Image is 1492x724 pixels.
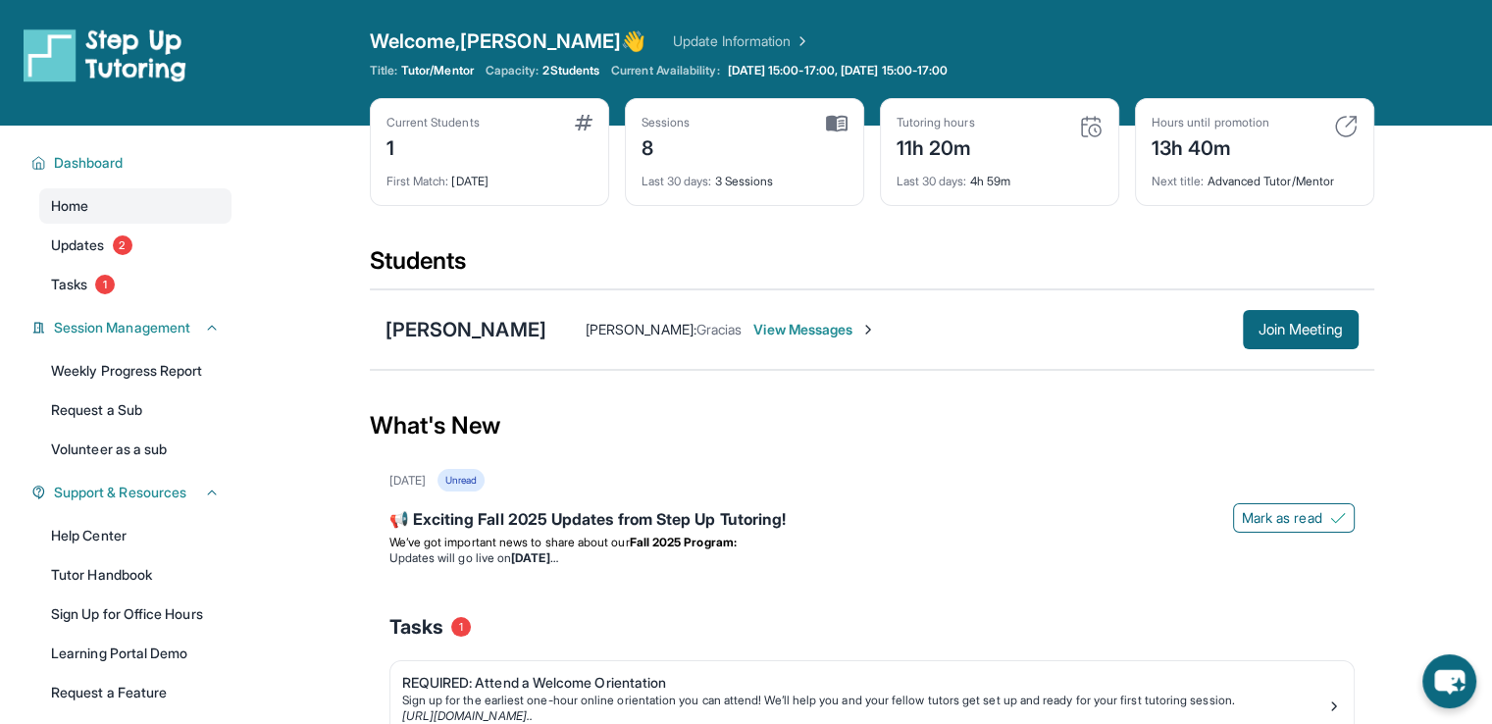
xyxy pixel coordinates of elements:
a: Updates2 [39,228,232,263]
span: Last 30 days : [642,174,712,188]
a: Request a Sub [39,392,232,428]
div: 13h 40m [1152,130,1269,162]
span: Welcome, [PERSON_NAME] 👋 [370,27,646,55]
button: Session Management [46,318,220,337]
div: REQUIRED: Attend a Welcome Orientation [402,673,1326,693]
img: card [826,115,848,132]
span: Updates [51,235,105,255]
li: Updates will go live on [389,550,1355,566]
span: 1 [451,617,471,637]
div: 11h 20m [897,130,975,162]
button: Dashboard [46,153,220,173]
span: Tasks [389,613,443,641]
span: Title: [370,63,397,78]
span: [PERSON_NAME] : [586,321,696,337]
span: We’ve got important news to share about our [389,535,630,549]
div: Students [370,245,1374,288]
a: Sign Up for Office Hours [39,596,232,632]
button: Mark as read [1233,503,1355,533]
span: 2 [113,235,132,255]
strong: Fall 2025 Program: [630,535,737,549]
a: [URL][DOMAIN_NAME].. [402,708,533,723]
a: [DATE] 15:00-17:00, [DATE] 15:00-17:00 [724,63,952,78]
a: Update Information [673,31,810,51]
img: card [575,115,592,130]
a: Tasks1 [39,267,232,302]
div: [DATE] [386,162,592,189]
span: Support & Resources [54,483,186,502]
div: 3 Sessions [642,162,848,189]
span: Dashboard [54,153,124,173]
div: Advanced Tutor/Mentor [1152,162,1358,189]
div: Sign up for the earliest one-hour online orientation you can attend! We’ll help you and your fell... [402,693,1326,708]
span: [DATE] 15:00-17:00, [DATE] 15:00-17:00 [728,63,949,78]
span: Session Management [54,318,190,337]
span: 2 Students [542,63,599,78]
div: Unread [437,469,485,491]
div: [DATE] [389,473,426,489]
span: Mark as read [1242,508,1322,528]
a: Request a Feature [39,675,232,710]
img: card [1079,115,1103,138]
img: Chevron-Right [860,322,876,337]
span: Tutor/Mentor [401,63,474,78]
span: Capacity: [486,63,540,78]
a: Volunteer as a sub [39,432,232,467]
span: Last 30 days : [897,174,967,188]
span: Tasks [51,275,87,294]
div: [PERSON_NAME] [386,316,546,343]
span: 1 [95,275,115,294]
img: Mark as read [1330,510,1346,526]
div: Current Students [386,115,480,130]
img: logo [24,27,186,82]
img: card [1334,115,1358,138]
a: Learning Portal Demo [39,636,232,671]
div: 1 [386,130,480,162]
div: 8 [642,130,691,162]
div: Hours until promotion [1152,115,1269,130]
div: Sessions [642,115,691,130]
div: 📢 Exciting Fall 2025 Updates from Step Up Tutoring! [389,507,1355,535]
span: Home [51,196,88,216]
a: Home [39,188,232,224]
span: Next title : [1152,174,1205,188]
a: Weekly Progress Report [39,353,232,388]
strong: [DATE] [511,550,557,565]
button: Join Meeting [1243,310,1359,349]
span: First Match : [386,174,449,188]
span: Gracias [696,321,743,337]
button: Support & Resources [46,483,220,502]
a: Help Center [39,518,232,553]
div: What's New [370,383,1374,469]
div: 4h 59m [897,162,1103,189]
img: Chevron Right [791,31,810,51]
span: Current Availability: [611,63,719,78]
button: chat-button [1422,654,1476,708]
div: Tutoring hours [897,115,975,130]
span: View Messages [753,320,876,339]
a: Tutor Handbook [39,557,232,593]
span: Join Meeting [1259,324,1343,336]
